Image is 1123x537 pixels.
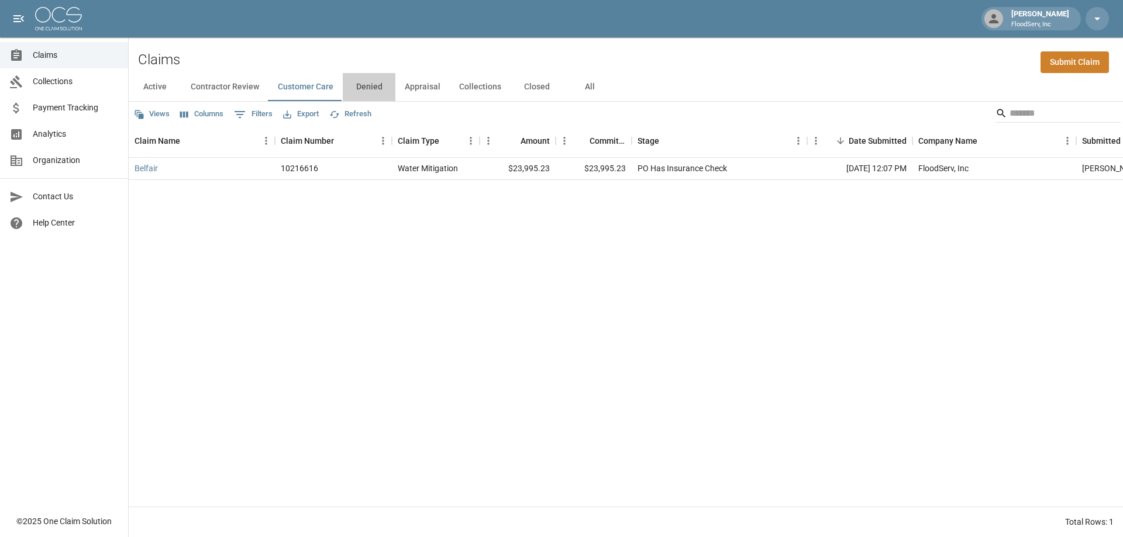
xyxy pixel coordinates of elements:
button: Sort [977,133,994,149]
div: Water Mitigation [398,162,458,174]
span: Help Center [33,217,119,229]
div: $23,995.23 [480,158,556,180]
div: Company Name [912,124,1076,157]
div: Date Submitted [849,124,907,157]
div: [DATE] 12:07 PM [807,158,912,180]
button: Menu [1059,132,1076,150]
span: Organization [33,154,119,167]
button: Sort [180,133,197,149]
div: Date Submitted [807,124,912,157]
div: Company Name [918,124,977,157]
div: FloodServ, Inc [918,162,969,174]
button: Sort [504,133,521,149]
button: Sort [439,133,456,149]
button: Collections [450,73,511,101]
button: open drawer [7,7,30,30]
h2: Claims [138,51,180,68]
div: PO Has Insurance Check [638,162,727,174]
div: $23,995.23 [556,158,632,180]
span: Payment Tracking [33,102,119,114]
p: FloodServ, Inc [1011,20,1069,30]
div: dynamic tabs [129,73,1123,101]
div: © 2025 One Claim Solution [16,515,112,527]
button: Appraisal [395,73,450,101]
button: Menu [790,132,807,150]
button: Views [131,105,173,123]
button: Menu [556,132,573,150]
button: Refresh [326,105,374,123]
button: Sort [334,133,350,149]
div: Claim Number [281,124,334,157]
div: Committed Amount [590,124,626,157]
a: Belfair [135,162,158,174]
button: Sort [659,133,676,149]
button: All [563,73,616,101]
div: Total Rows: 1 [1065,516,1114,528]
button: Menu [374,132,392,150]
div: Claim Name [129,124,275,157]
a: Submit Claim [1041,51,1109,73]
button: Sort [573,133,590,149]
div: Stage [638,124,659,157]
button: Menu [807,132,825,150]
div: [PERSON_NAME] [1007,8,1074,29]
span: Claims [33,49,119,61]
button: Export [280,105,322,123]
button: Select columns [177,105,226,123]
div: Amount [480,124,556,157]
button: Closed [511,73,563,101]
div: Search [995,104,1121,125]
button: Active [129,73,181,101]
div: Claim Type [392,124,480,157]
button: Customer Care [268,73,343,101]
button: Menu [462,132,480,150]
div: Claim Name [135,124,180,157]
button: Sort [832,133,849,149]
div: Claim Type [398,124,439,157]
div: Claim Number [275,124,392,157]
button: Menu [480,132,497,150]
span: Analytics [33,128,119,140]
div: Stage [632,124,807,157]
span: Collections [33,75,119,88]
button: Menu [257,132,275,150]
img: ocs-logo-white-transparent.png [35,7,82,30]
div: Committed Amount [556,124,632,157]
div: Amount [521,124,550,157]
button: Contractor Review [181,73,268,101]
button: Denied [343,73,395,101]
button: Show filters [231,105,275,124]
span: Contact Us [33,190,119,203]
div: 10216616 [281,162,318,174]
